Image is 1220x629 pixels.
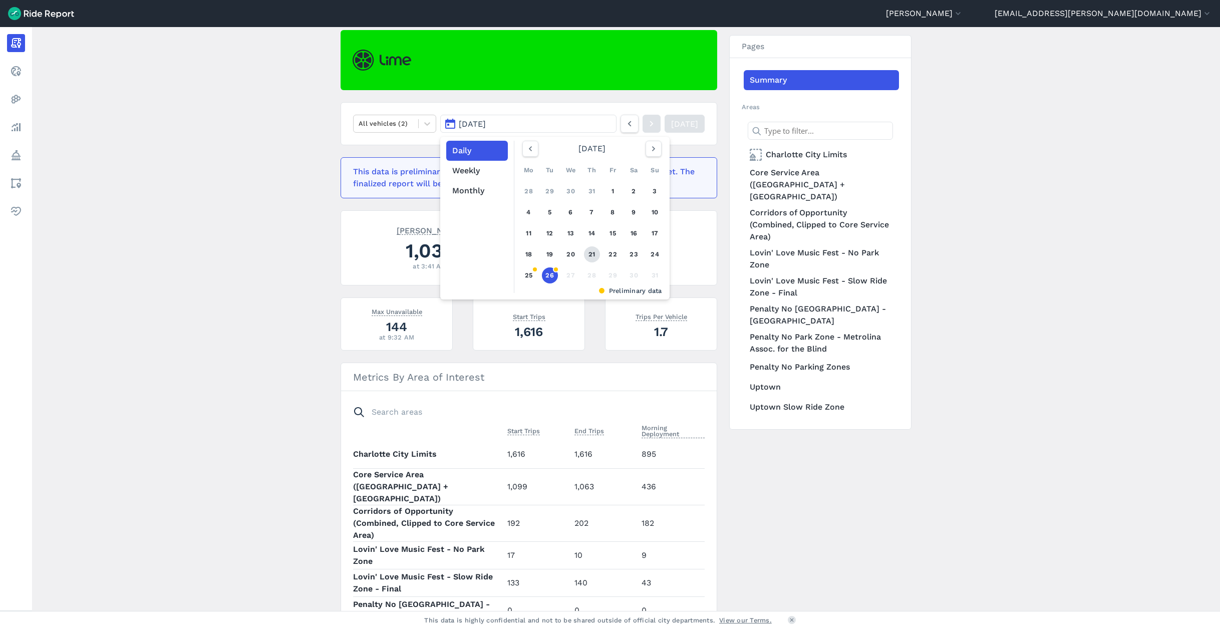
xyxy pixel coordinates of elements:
[647,183,663,199] a: 3
[642,422,705,438] span: Morning Deployment
[570,505,638,541] td: 202
[7,62,25,80] a: Realtime
[665,115,705,133] a: [DATE]
[503,541,570,569] td: 17
[521,162,537,178] div: Mo
[638,441,705,468] td: 895
[638,468,705,505] td: 436
[563,246,579,262] a: 20
[626,246,642,262] a: 23
[605,162,621,178] div: Fr
[485,323,572,341] div: 1,616
[521,225,537,241] a: 11
[995,8,1212,20] button: [EMAIL_ADDRESS][PERSON_NAME][DOMAIN_NAME]
[730,36,911,58] h3: Pages
[521,204,537,220] a: 4
[353,505,503,541] th: Corridors of Opportunity (Combined, Clipped to Core Service Area)
[642,422,705,440] button: Morning Deployment
[626,162,642,178] div: Sa
[507,425,540,435] span: Start Trips
[353,333,440,342] div: at 9:32 AM
[744,273,899,301] a: Lovin' Love Music Fest - Slow Ride Zone - Final
[353,261,506,271] div: at 3:41 AM
[626,225,642,241] a: 16
[744,377,899,397] a: Uptown
[647,162,663,178] div: Su
[7,118,25,136] a: Analyze
[8,7,74,20] img: Ride Report
[353,441,503,468] th: Charlotte City Limits
[744,245,899,273] a: Lovin' Love Music Fest - No Park Zone
[542,225,558,241] a: 12
[503,569,570,596] td: 133
[605,225,621,241] a: 15
[353,237,506,264] div: 1,037
[7,34,25,52] a: Report
[7,174,25,192] a: Areas
[570,596,638,624] td: 0
[744,301,899,329] a: Penalty No [GEOGRAPHIC_DATA] - [GEOGRAPHIC_DATA]
[440,115,617,133] button: [DATE]
[513,311,545,321] span: Start Trips
[503,505,570,541] td: 192
[518,141,666,157] div: [DATE]
[446,141,508,161] button: Daily
[636,311,687,321] span: Trips Per Vehicle
[542,204,558,220] a: 5
[584,162,600,178] div: Th
[618,323,705,341] div: 1.7
[605,246,621,262] a: 22
[353,596,503,624] th: Penalty No [GEOGRAPHIC_DATA] - [GEOGRAPHIC_DATA]
[744,329,899,357] a: Penalty No Park Zone - Metrolina Assoc. for the Blind
[542,267,558,283] a: 26
[7,146,25,164] a: Policy
[353,50,411,71] img: Lime
[638,596,705,624] td: 0
[347,403,699,421] input: Search areas
[353,541,503,569] th: Lovin' Love Music Fest - No Park Zone
[397,225,463,235] span: [PERSON_NAME]
[521,246,537,262] a: 18
[647,225,663,241] a: 17
[626,267,642,283] div: 30
[605,267,621,283] div: 29
[605,204,621,220] a: 8
[542,246,558,262] a: 19
[353,468,503,505] th: Core Service Area ([GEOGRAPHIC_DATA] + [GEOGRAPHIC_DATA])
[353,569,503,596] th: Lovin' Love Music Fest - Slow Ride Zone - Final
[521,183,537,199] a: 28
[574,425,604,435] span: End Trips
[353,318,440,336] div: 144
[584,267,600,283] div: 28
[570,541,638,569] td: 10
[744,165,899,205] a: Core Service Area ([GEOGRAPHIC_DATA] + [GEOGRAPHIC_DATA])
[446,181,508,201] button: Monthly
[563,183,579,199] a: 30
[563,204,579,220] a: 6
[574,425,604,437] button: End Trips
[521,267,537,283] a: 25
[886,8,963,20] button: [PERSON_NAME]
[372,306,422,316] span: Max Unavailable
[563,162,579,178] div: We
[626,183,642,199] a: 2
[446,161,508,181] button: Weekly
[570,468,638,505] td: 1,063
[542,183,558,199] a: 29
[542,162,558,178] div: Tu
[647,267,663,283] div: 31
[744,357,899,377] a: Penalty No Parking Zones
[503,441,570,468] td: 1,616
[719,615,772,625] a: View our Terms.
[459,119,486,129] span: [DATE]
[647,246,663,262] a: 24
[584,204,600,220] a: 7
[744,70,899,90] a: Summary
[748,122,893,140] input: Type to filter...
[7,90,25,108] a: Heatmaps
[7,202,25,220] a: Health
[744,145,899,165] a: Charlotte City Limits
[626,204,642,220] a: 9
[503,468,570,505] td: 1,099
[744,397,899,417] a: Uptown Slow Ride Zone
